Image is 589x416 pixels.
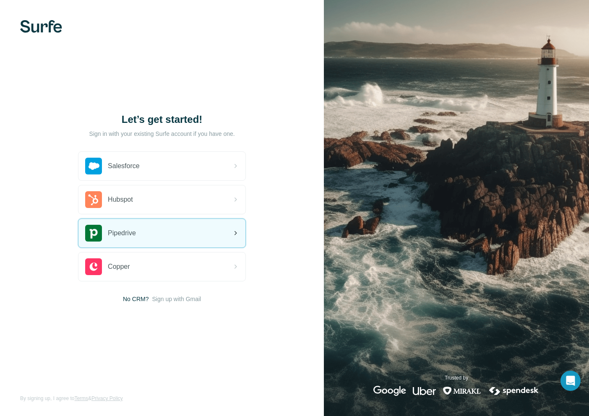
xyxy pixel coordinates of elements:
img: spendesk's logo [488,386,540,396]
img: uber's logo [413,386,436,396]
button: Sign up with Gmail [152,295,201,303]
span: By signing up, I agree to & [20,395,123,402]
img: Surfe's logo [20,20,62,33]
a: Privacy Policy [91,395,123,401]
img: salesforce's logo [85,158,102,174]
span: Pipedrive [108,228,136,238]
p: Sign in with your existing Surfe account if you have one. [89,130,235,138]
img: pipedrive's logo [85,225,102,242]
img: mirakl's logo [443,386,481,396]
p: Trusted by [445,374,468,382]
a: Terms [74,395,88,401]
span: No CRM? [123,295,149,303]
h1: Let’s get started! [78,113,246,126]
span: Salesforce [108,161,140,171]
div: Open Intercom Messenger [560,371,581,391]
span: Copper [108,262,130,272]
img: hubspot's logo [85,191,102,208]
img: google's logo [373,386,406,396]
img: copper's logo [85,258,102,275]
span: Hubspot [108,195,133,205]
